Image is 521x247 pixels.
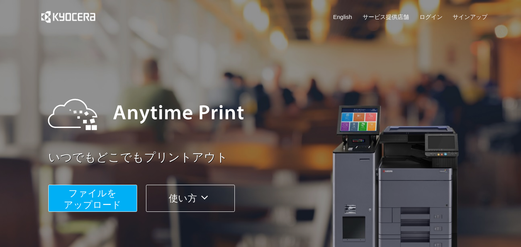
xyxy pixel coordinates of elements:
[419,13,443,21] a: ログイン
[48,149,492,166] a: いつでもどこでもプリントアウト
[146,185,235,212] button: 使い方
[363,13,409,21] a: サービス提供店舗
[48,185,137,212] button: ファイルを​​アップロード
[64,188,121,210] span: ファイルを ​​アップロード
[453,13,487,21] a: サインアップ
[333,13,352,21] a: English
